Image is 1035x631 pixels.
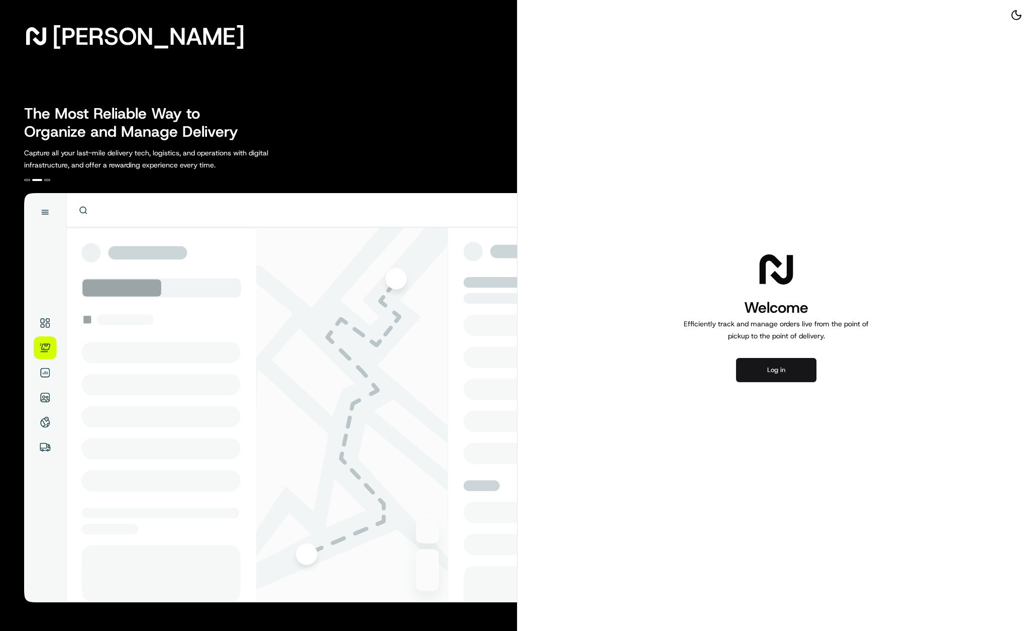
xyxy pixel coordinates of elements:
[680,298,873,318] h1: Welcome
[52,26,245,46] span: [PERSON_NAME]
[24,147,314,171] p: Capture all your last-mile delivery tech, logistics, and operations with digital infrastructure, ...
[736,358,816,382] button: Log in
[24,105,249,141] h2: The Most Reliable Way to Organize and Manage Delivery
[680,318,873,342] p: Efficiently track and manage orders live from the point of pickup to the point of delivery.
[24,193,517,602] img: illustration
